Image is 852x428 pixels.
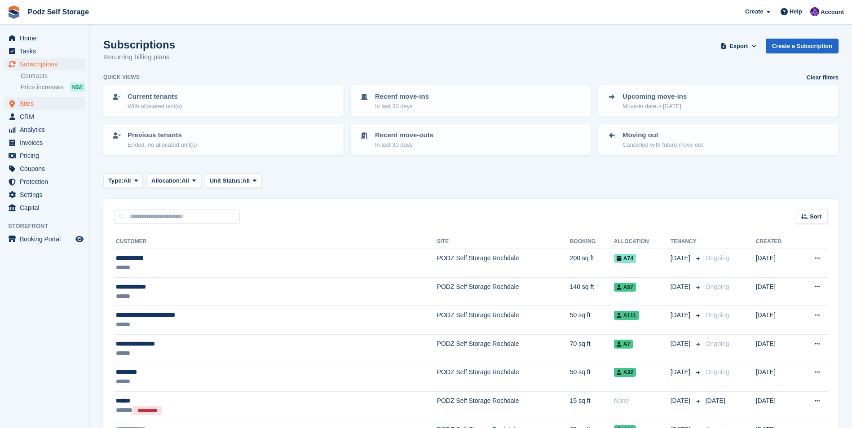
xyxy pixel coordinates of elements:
a: menu [4,149,85,162]
a: Upcoming move-ins Move-in date > [DATE] [599,86,838,116]
span: Sort [810,212,821,221]
a: Current tenants With allocated unit(s) [104,86,343,116]
span: All [124,176,131,185]
p: Moving out [622,130,703,140]
th: Allocation [614,235,671,249]
td: PODZ Self Storage Rochdale [437,334,570,363]
p: Move-in date > [DATE] [622,102,687,111]
button: Allocation: All [146,173,201,188]
td: [DATE] [756,249,797,278]
a: menu [4,136,85,149]
h6: Quick views [103,73,140,81]
th: Booking [570,235,614,249]
th: Tenancy [671,235,702,249]
span: All [243,176,250,185]
span: Analytics [20,123,74,136]
a: Contracts [21,72,85,80]
a: Preview store [74,234,85,245]
td: PODZ Self Storage Rochdale [437,392,570,420]
div: NEW [70,83,85,92]
a: menu [4,175,85,188]
img: stora-icon-8386f47178a22dfd0bd8f6a31ec36ba5ce8667c1dd55bd0f319d3a0aa187defe.svg [7,5,21,19]
p: Current tenants [128,92,182,102]
a: Previous tenants Ended, no allocated unit(s) [104,125,343,154]
span: All [181,176,189,185]
span: Tasks [20,45,74,57]
a: Create a Subscription [766,39,839,53]
span: Account [821,8,844,17]
p: Recent move-ins [375,92,429,102]
span: Ongoing [706,254,729,262]
span: A111 [614,311,639,320]
span: Create [745,7,763,16]
span: Unit Status: [210,176,243,185]
td: 50 sq ft [570,363,614,392]
th: Site [437,235,570,249]
span: [DATE] [671,310,692,320]
a: menu [4,58,85,70]
span: [DATE] [706,397,725,404]
span: Ongoing [706,368,729,376]
p: Cancelled with future move-out [622,140,703,149]
td: 15 sq ft [570,392,614,420]
span: A57 [614,283,636,292]
td: PODZ Self Storage Rochdale [437,249,570,278]
span: A74 [614,254,636,263]
a: Price increases NEW [21,82,85,92]
p: Recurring billing plans [103,52,175,62]
a: Moving out Cancelled with future move-out [599,125,838,154]
img: Jawed Chowdhary [810,7,819,16]
td: 200 sq ft [570,249,614,278]
p: In last 30 days [375,140,433,149]
h1: Subscriptions [103,39,175,51]
a: menu [4,123,85,136]
a: menu [4,201,85,214]
span: [DATE] [671,253,692,263]
span: Ongoing [706,340,729,347]
div: None [614,396,671,406]
td: PODZ Self Storage Rochdale [437,306,570,335]
a: menu [4,45,85,57]
td: [DATE] [756,334,797,363]
span: Ongoing [706,311,729,319]
p: Previous tenants [128,130,197,140]
span: A7 [614,340,633,349]
td: [DATE] [756,363,797,392]
span: Export [729,42,748,51]
span: Allocation: [151,176,181,185]
p: In last 30 days [375,102,429,111]
span: Settings [20,188,74,201]
p: With allocated unit(s) [128,102,182,111]
td: 140 sq ft [570,277,614,306]
a: menu [4,97,85,110]
td: [DATE] [756,306,797,335]
p: Upcoming move-ins [622,92,687,102]
span: Type: [108,176,124,185]
span: Protection [20,175,74,188]
p: Recent move-outs [375,130,433,140]
a: menu [4,32,85,44]
span: Invoices [20,136,74,149]
a: menu [4,233,85,245]
td: PODZ Self Storage Rochdale [437,363,570,392]
td: PODZ Self Storage Rochdale [437,277,570,306]
a: Podz Self Storage [24,4,93,19]
span: Booking Portal [20,233,74,245]
span: A32 [614,368,636,377]
span: Capital [20,201,74,214]
a: menu [4,110,85,123]
a: menu [4,162,85,175]
a: Recent move-outs In last 30 days [352,125,590,154]
td: [DATE] [756,392,797,420]
span: [DATE] [671,282,692,292]
button: Export [719,39,759,53]
span: Storefront [8,222,89,231]
a: Clear filters [806,73,839,82]
span: Price increases [21,83,64,92]
span: Sites [20,97,74,110]
th: Customer [114,235,437,249]
button: Unit Status: All [205,173,262,188]
td: 70 sq ft [570,334,614,363]
span: CRM [20,110,74,123]
span: Coupons [20,162,74,175]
